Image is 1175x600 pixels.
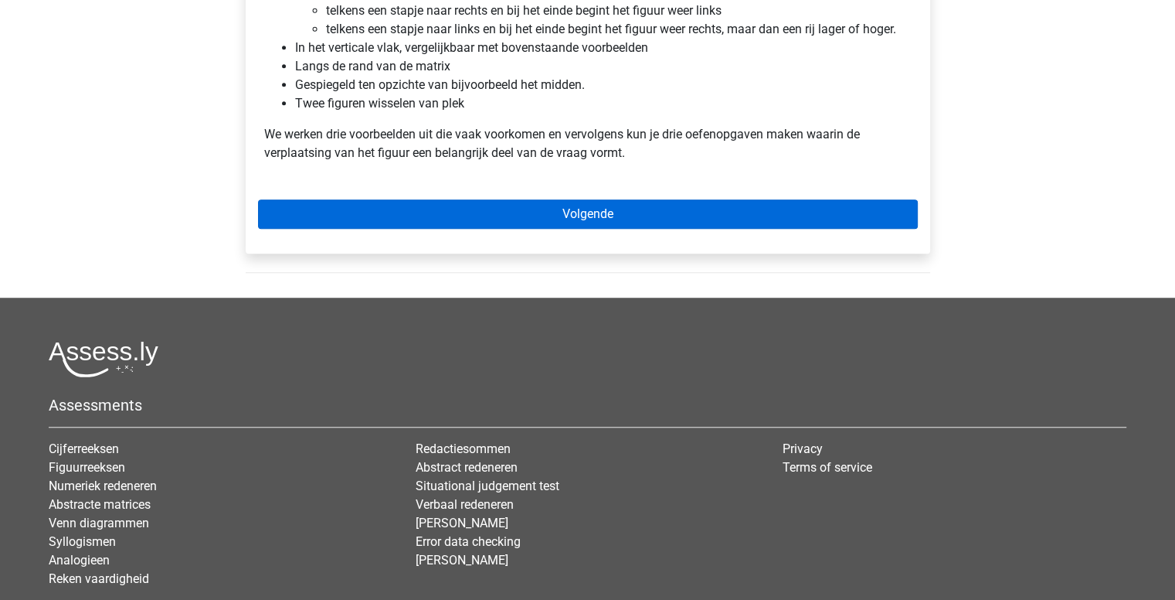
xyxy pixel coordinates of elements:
li: telkens een stapje naar links en bij het einde begint het figuur weer rechts, maar dan een rij la... [326,20,912,39]
a: Figuurreeksen [49,460,125,475]
p: We werken drie voorbeelden uit die vaak voorkomen en vervolgens kun je drie oefenopgaven maken wa... [264,125,912,162]
h5: Assessments [49,396,1126,414]
a: Cijferreeksen [49,441,119,456]
a: Privacy [783,441,823,456]
a: [PERSON_NAME] [416,553,508,568]
a: Abstracte matrices [49,497,151,512]
a: Numeriek redeneren [49,479,157,493]
a: Abstract redeneren [416,460,518,475]
a: Venn diagrammen [49,516,149,530]
li: Twee figuren wisselen van plek [295,94,912,113]
img: Assessly logo [49,341,158,377]
a: Analogieen [49,553,110,568]
a: Terms of service [783,460,872,475]
a: Error data checking [416,534,521,549]
a: Syllogismen [49,534,116,549]
a: Verbaal redeneren [416,497,514,512]
a: Redactiesommen [416,441,511,456]
li: Gespiegeld ten opzichte van bijvoorbeeld het midden. [295,76,912,94]
li: telkens een stapje naar rechts en bij het einde begint het figuur weer links [326,2,912,20]
a: Situational judgement test [416,479,559,493]
li: In het verticale vlak, vergelijkbaar met bovenstaande voorbeelden [295,39,912,57]
a: Reken vaardigheid [49,571,149,586]
a: Volgende [258,199,918,229]
li: Langs de rand van de matrix [295,57,912,76]
a: [PERSON_NAME] [416,516,508,530]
